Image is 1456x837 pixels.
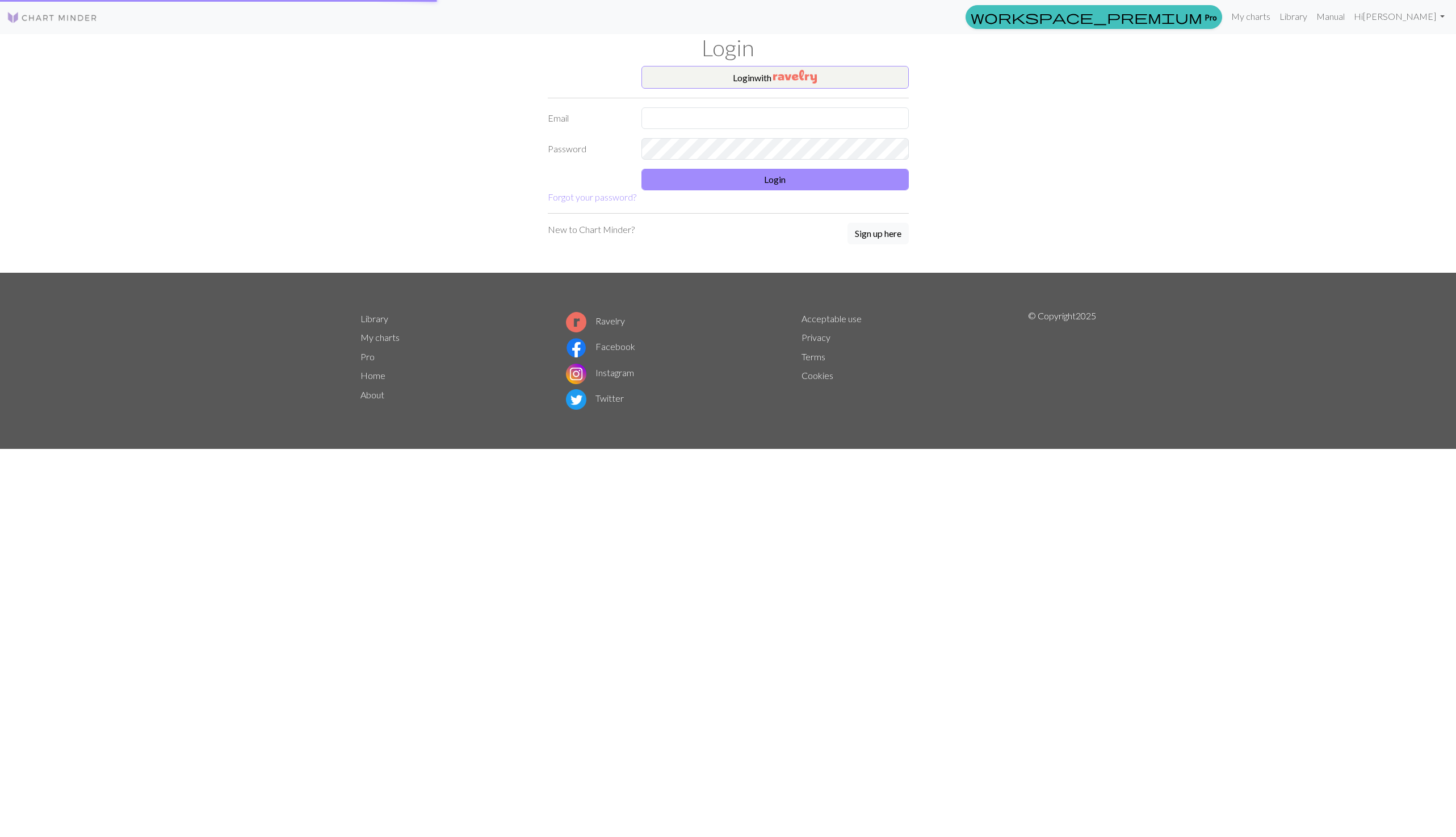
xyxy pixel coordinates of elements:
a: Acceptable use [802,313,862,324]
img: Twitter logo [566,389,586,410]
a: Facebook [566,341,635,352]
label: Email [541,107,635,129]
a: Library [1275,5,1312,28]
a: Instagram [566,367,634,378]
a: Terms [802,351,825,362]
label: Password [541,138,635,160]
a: Library [360,313,388,324]
h1: Login [354,34,1103,61]
a: Privacy [802,332,830,343]
a: Pro [360,351,375,362]
a: Forgot your password? [548,191,636,202]
img: Ravelry [773,70,817,84]
button: Login [641,169,909,190]
a: Sign up here [847,223,909,245]
img: Facebook logo [566,338,586,358]
a: Cookies [802,370,833,381]
span: workspace_premium [971,9,1202,25]
a: Pro [966,5,1222,29]
a: About [360,389,384,400]
a: My charts [1227,5,1275,28]
a: Home [360,370,385,381]
img: Ravelry logo [566,312,586,332]
button: Loginwith [641,66,909,89]
a: Manual [1312,5,1349,28]
button: Sign up here [847,223,909,244]
a: Ravelry [566,315,625,326]
a: Twitter [566,393,624,403]
p: New to Chart Minder? [548,223,635,236]
a: My charts [360,332,400,343]
img: Logo [7,11,98,24]
p: © Copyright 2025 [1028,309,1096,413]
img: Instagram logo [566,364,586,384]
a: Hi[PERSON_NAME] [1349,5,1449,28]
